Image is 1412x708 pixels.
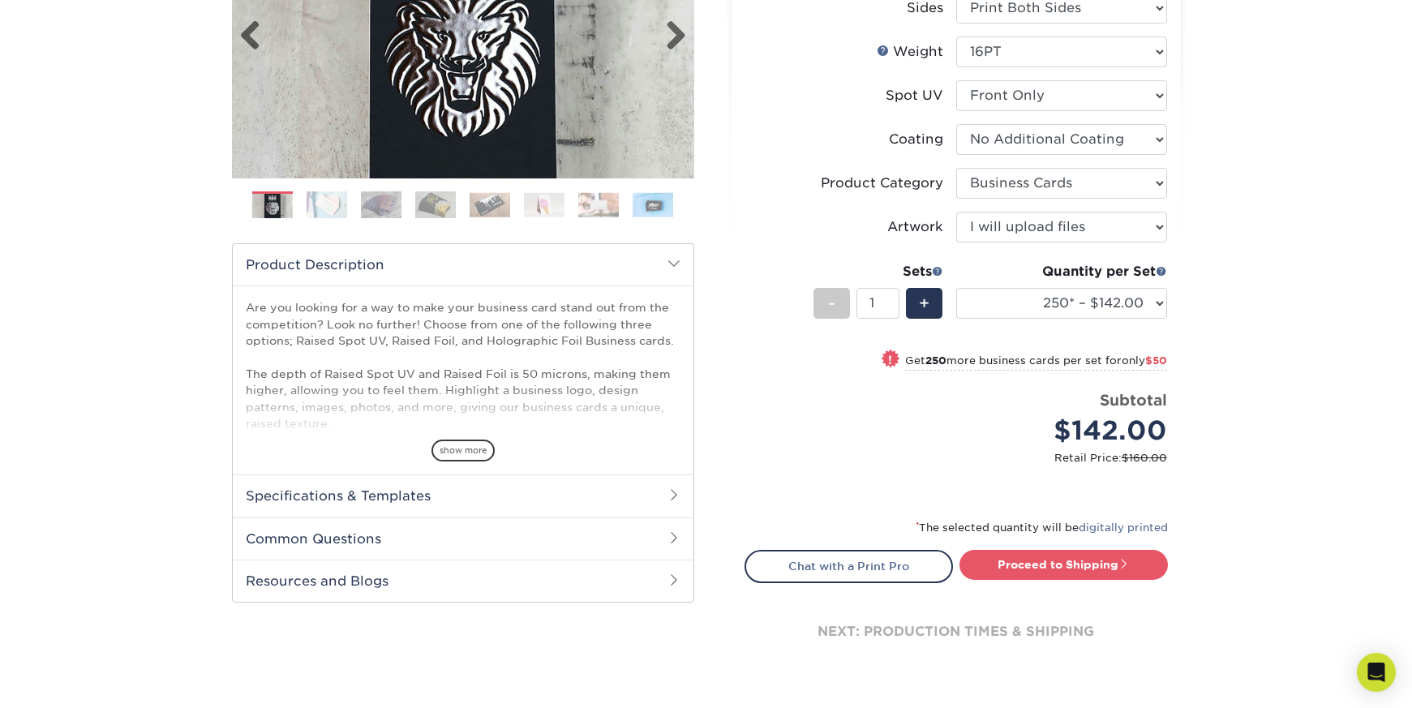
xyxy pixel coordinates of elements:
div: Quantity per Set [956,262,1167,281]
h2: Resources and Blogs [233,560,693,602]
div: Sets [813,262,943,281]
h2: Specifications & Templates [233,474,693,517]
iframe: Google Customer Reviews [4,659,138,702]
div: next: production times & shipping [745,583,1168,680]
small: Get more business cards per set for [905,354,1167,371]
p: Are you looking for a way to make your business card stand out from the competition? Look no furt... [246,299,680,613]
div: Open Intercom Messenger [1357,653,1396,692]
img: Business Cards 03 [361,191,401,219]
small: Retail Price: [758,450,1167,466]
small: The selected quantity will be [916,521,1168,534]
strong: 250 [925,354,946,367]
div: Weight [877,42,943,62]
h2: Product Description [233,244,693,285]
a: Proceed to Shipping [959,550,1168,579]
span: ! [888,351,892,368]
div: $142.00 [968,411,1167,450]
span: $160.00 [1122,452,1167,464]
img: Business Cards 01 [252,186,293,226]
img: Business Cards 04 [415,191,456,219]
img: Business Cards 07 [578,192,619,217]
h2: Common Questions [233,517,693,560]
img: Business Cards 08 [633,192,673,217]
a: digitally printed [1079,521,1168,534]
img: Business Cards 06 [524,192,564,217]
img: Business Cards 05 [470,192,510,217]
strong: Subtotal [1100,391,1167,409]
span: $50 [1145,354,1167,367]
div: Spot UV [886,86,943,105]
span: only [1122,354,1167,367]
span: - [828,291,835,315]
a: Chat with a Print Pro [745,550,953,582]
img: Business Cards 02 [307,191,347,219]
span: show more [431,440,495,461]
div: Artwork [887,217,943,237]
div: Product Category [821,174,943,193]
div: Coating [889,130,943,149]
span: + [919,291,929,315]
